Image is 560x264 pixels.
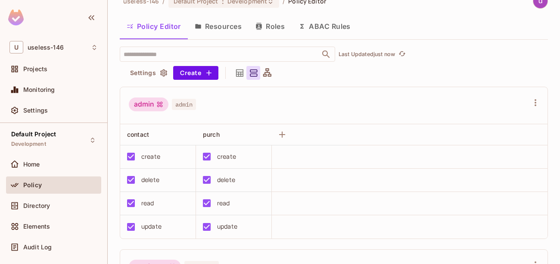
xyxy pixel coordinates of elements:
[339,51,395,58] p: Last Updated just now
[8,9,24,25] img: SReyMgAAAABJRU5ErkJggg==
[217,222,237,231] div: update
[127,66,170,80] button: Settings
[173,66,218,80] button: Create
[23,66,47,72] span: Projects
[397,49,407,60] button: refresh
[23,244,52,251] span: Audit Log
[9,41,23,53] span: U
[217,198,230,208] div: read
[203,131,220,138] span: purch
[23,86,55,93] span: Monitoring
[141,152,160,161] div: create
[23,161,40,168] span: Home
[292,16,358,37] button: ABAC Rules
[23,182,42,189] span: Policy
[23,223,50,230] span: Elements
[320,48,332,60] button: Open
[395,49,407,60] span: Click to refresh data
[127,131,149,138] span: contact
[141,198,154,208] div: read
[172,99,196,110] span: admin
[23,202,50,209] span: Directory
[11,131,56,138] span: Default Project
[11,141,46,148] span: Development
[141,175,159,185] div: delete
[28,44,64,51] span: Workspace: useless-146
[129,97,168,111] div: admin
[23,107,48,114] span: Settings
[217,152,236,161] div: create
[188,16,249,37] button: Resources
[249,16,292,37] button: Roles
[398,50,406,59] span: refresh
[141,222,162,231] div: update
[120,16,188,37] button: Policy Editor
[217,175,235,185] div: delete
